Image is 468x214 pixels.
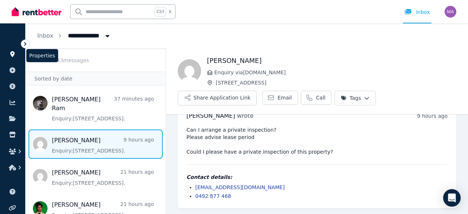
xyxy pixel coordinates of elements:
button: Share Application Link [178,91,257,105]
span: [STREET_ADDRESS] [216,79,456,86]
a: Inbox [37,32,53,39]
span: [PERSON_NAME] [186,112,235,119]
img: Matthew [445,6,456,18]
time: 9 hours ago [417,113,448,119]
div: Inbox [404,8,430,16]
button: Tags [335,91,376,105]
a: 0492 877 468 [195,193,231,199]
img: Joon Ho Kim [178,59,201,83]
a: [PERSON_NAME]21 hours agoEnquiry:[STREET_ADDRESS]. [52,168,154,187]
h4: Contact details: [186,173,448,181]
a: [PERSON_NAME] Ram37 minutes agoEnquiry:[STREET_ADDRESS]. [52,95,154,122]
span: wrote [237,112,253,119]
div: Open Intercom Messenger [443,189,461,207]
img: RentBetter [12,6,61,17]
span: Email [278,94,292,101]
a: [PERSON_NAME]9 hours agoEnquiry:[STREET_ADDRESS]. [52,136,154,154]
span: Tags [341,94,361,102]
span: 43 message s [57,57,89,63]
span: Enquiry via [DOMAIN_NAME] [214,69,456,76]
nav: Breadcrumb [26,23,123,48]
a: [EMAIL_ADDRESS][DOMAIN_NAME] [195,184,285,190]
span: k [169,9,171,15]
span: Ctrl [155,7,166,16]
div: Sorted by date [26,72,166,86]
span: Properties [26,49,58,62]
pre: Can I arrange a private inspection? Please advise lease period Could I please have a private insp... [186,126,448,155]
a: Call [301,91,332,105]
h1: [PERSON_NAME] [207,56,456,66]
span: Call [316,94,325,101]
a: Email [263,91,298,105]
